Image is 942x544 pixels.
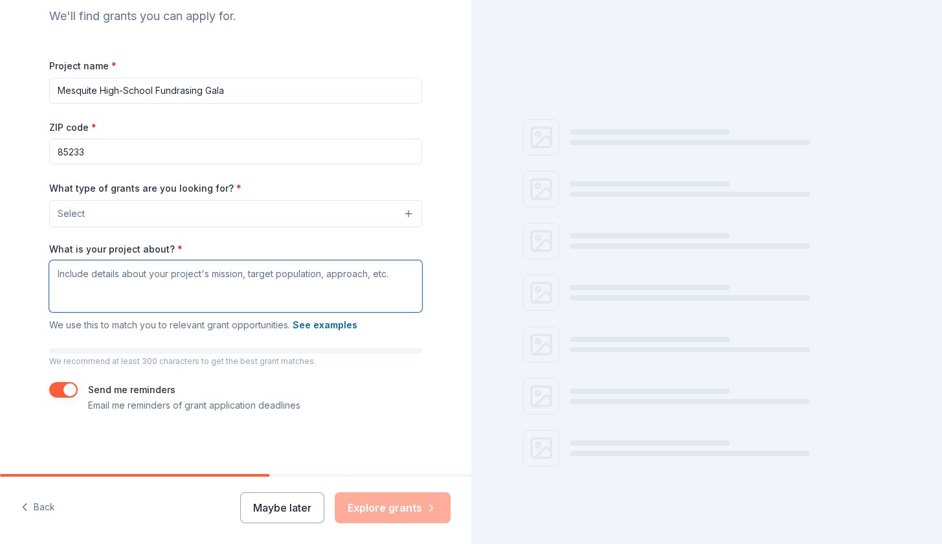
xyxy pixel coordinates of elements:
[49,319,357,330] span: We use this to match you to relevant grant opportunities.
[88,398,300,413] p: Email me reminders of grant application deadlines
[49,182,241,195] label: What type of grants are you looking for?
[49,60,117,73] label: Project name
[49,6,422,27] div: We'll find grants you can apply for.
[88,384,175,395] label: Send me reminders
[49,200,422,227] button: Select
[49,121,96,134] label: ZIP code
[21,494,55,521] button: Back
[58,206,85,221] span: Select
[49,243,183,256] label: What is your project about?
[293,317,357,333] button: See examples
[49,139,422,164] input: 12345 (U.S. only)
[49,78,422,104] input: After school program
[240,492,324,523] button: Maybe later
[49,356,422,367] p: We recommend at least 300 characters to get the best grant matches.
